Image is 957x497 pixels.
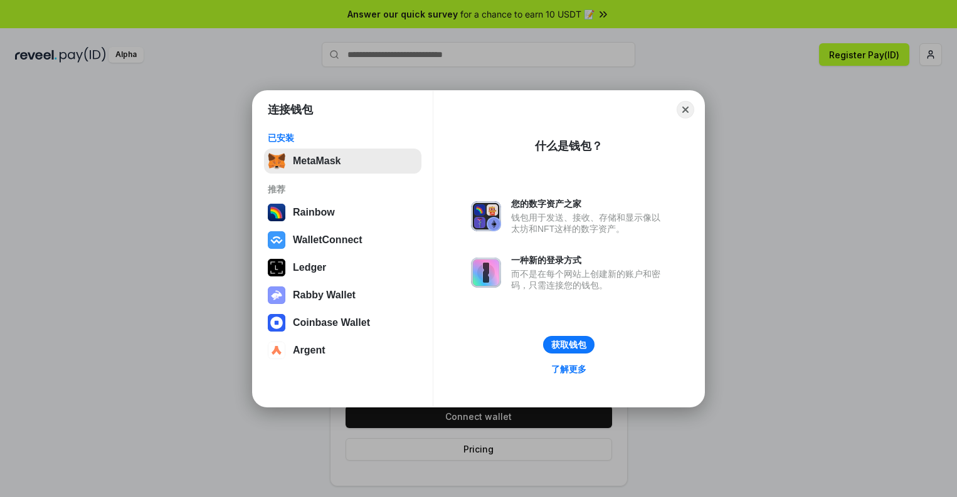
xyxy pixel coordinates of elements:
img: svg+xml,%3Csvg%20fill%3D%22none%22%20height%3D%2233%22%20viewBox%3D%220%200%2035%2033%22%20width%... [268,152,285,170]
div: 一种新的登录方式 [511,254,667,266]
h1: 连接钱包 [268,102,313,117]
button: WalletConnect [264,228,421,253]
button: Rabby Wallet [264,283,421,308]
div: Rabby Wallet [293,290,356,301]
img: svg+xml,%3Csvg%20width%3D%2228%22%20height%3D%2228%22%20viewBox%3D%220%200%2028%2028%22%20fill%3D... [268,342,285,359]
div: Argent [293,345,325,356]
button: Coinbase Wallet [264,310,421,335]
div: WalletConnect [293,234,362,246]
div: 推荐 [268,184,418,195]
img: svg+xml,%3Csvg%20xmlns%3D%22http%3A%2F%2Fwww.w3.org%2F2000%2Fsvg%22%20width%3D%2228%22%20height%3... [268,259,285,276]
a: 了解更多 [544,361,594,377]
button: Close [677,101,694,118]
img: svg+xml,%3Csvg%20width%3D%22120%22%20height%3D%22120%22%20viewBox%3D%220%200%20120%20120%22%20fil... [268,204,285,221]
div: 已安装 [268,132,418,144]
img: svg+xml,%3Csvg%20width%3D%2228%22%20height%3D%2228%22%20viewBox%3D%220%200%2028%2028%22%20fill%3D... [268,231,285,249]
div: 什么是钱包？ [535,139,603,154]
img: svg+xml,%3Csvg%20xmlns%3D%22http%3A%2F%2Fwww.w3.org%2F2000%2Fsvg%22%20fill%3D%22none%22%20viewBox... [471,201,501,231]
div: MetaMask [293,155,341,167]
button: Ledger [264,255,421,280]
button: Argent [264,338,421,363]
button: MetaMask [264,149,421,174]
button: Rainbow [264,200,421,225]
img: svg+xml,%3Csvg%20xmlns%3D%22http%3A%2F%2Fwww.w3.org%2F2000%2Fsvg%22%20fill%3D%22none%22%20viewBox... [471,258,501,288]
div: Ledger [293,262,326,273]
div: 获取钱包 [551,339,586,350]
div: 您的数字资产之家 [511,198,667,209]
img: svg+xml,%3Csvg%20xmlns%3D%22http%3A%2F%2Fwww.w3.org%2F2000%2Fsvg%22%20fill%3D%22none%22%20viewBox... [268,286,285,304]
div: 钱包用于发送、接收、存储和显示像以太坊和NFT这样的数字资产。 [511,212,667,234]
div: 了解更多 [551,364,586,375]
div: Coinbase Wallet [293,317,370,328]
div: Rainbow [293,207,335,218]
div: 而不是在每个网站上创建新的账户和密码，只需连接您的钱包。 [511,268,667,291]
button: 获取钱包 [543,336,595,353]
img: svg+xml,%3Csvg%20width%3D%2228%22%20height%3D%2228%22%20viewBox%3D%220%200%2028%2028%22%20fill%3D... [268,314,285,332]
